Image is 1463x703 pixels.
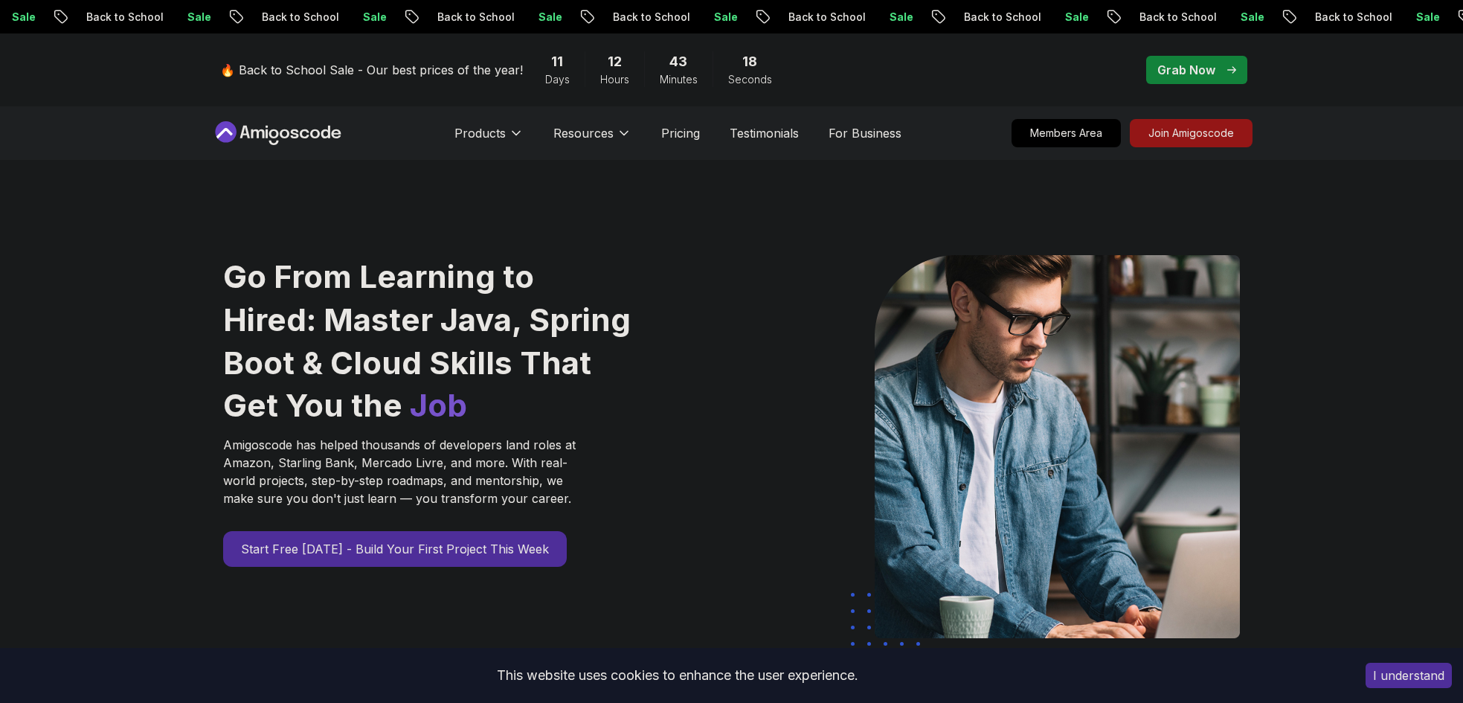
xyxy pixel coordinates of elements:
a: Testimonials [730,124,799,142]
p: Back to School [753,10,855,25]
span: 18 Seconds [742,51,757,72]
p: Sale [1206,10,1253,25]
img: hero [875,255,1240,638]
a: Join Amigoscode [1130,119,1253,147]
p: Back to School [1280,10,1381,25]
a: Start Free [DATE] - Build Your First Project This Week [223,531,567,567]
button: Resources [553,124,631,154]
p: Sale [328,10,376,25]
button: Products [454,124,524,154]
span: Hours [600,72,629,87]
p: Back to School [51,10,152,25]
a: Members Area [1012,119,1121,147]
p: Back to School [578,10,679,25]
p: Sale [1381,10,1429,25]
p: Back to School [402,10,504,25]
button: Accept cookies [1366,663,1452,688]
p: Sale [1030,10,1078,25]
p: Sale [504,10,551,25]
span: Days [545,72,570,87]
p: Members Area [1012,120,1120,147]
a: For Business [829,124,901,142]
p: Back to School [929,10,1030,25]
h1: Go From Learning to Hired: Master Java, Spring Boot & Cloud Skills That Get You the [223,255,633,427]
p: Sale [679,10,727,25]
p: Back to School [227,10,328,25]
p: Amigoscode has helped thousands of developers land roles at Amazon, Starling Bank, Mercado Livre,... [223,436,580,507]
span: 43 Minutes [669,51,687,72]
span: 11 Days [551,51,563,72]
span: Minutes [660,72,698,87]
p: Sale [855,10,902,25]
span: 12 Hours [608,51,622,72]
p: Back to School [1105,10,1206,25]
p: Join Amigoscode [1131,120,1252,147]
p: Grab Now [1157,61,1215,79]
div: This website uses cookies to enhance the user experience. [11,659,1343,692]
span: Seconds [728,72,772,87]
p: 🔥 Back to School Sale - Our best prices of the year! [220,61,523,79]
span: Job [410,386,467,424]
a: Pricing [661,124,700,142]
p: Sale [152,10,200,25]
p: Products [454,124,506,142]
p: Resources [553,124,614,142]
